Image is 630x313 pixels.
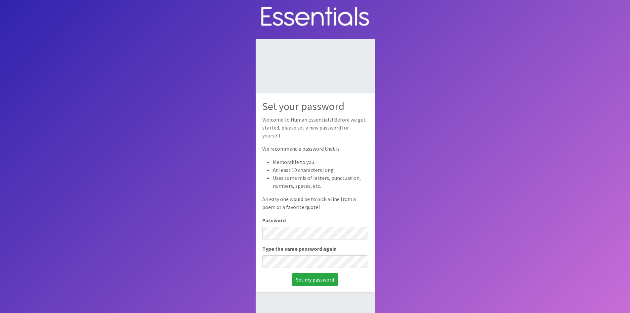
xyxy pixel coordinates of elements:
li: Uses some mix of letters, punctuation, numbers, spaces, etc. [273,174,368,190]
label: Password [262,216,286,224]
p: An easy one would be to pick a line from a poem or a favorite quote! [262,195,368,211]
label: Type the same password again [262,245,337,253]
p: Welcome to Human Essentials! Before we get started, please set a new password for yourself. [262,116,368,139]
li: At least 10 characters long [273,166,368,174]
input: Set my password [292,273,338,286]
li: Memorable to you [273,158,368,166]
p: We recommend a password that is: [262,145,368,153]
h2: Set your password [262,100,368,113]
